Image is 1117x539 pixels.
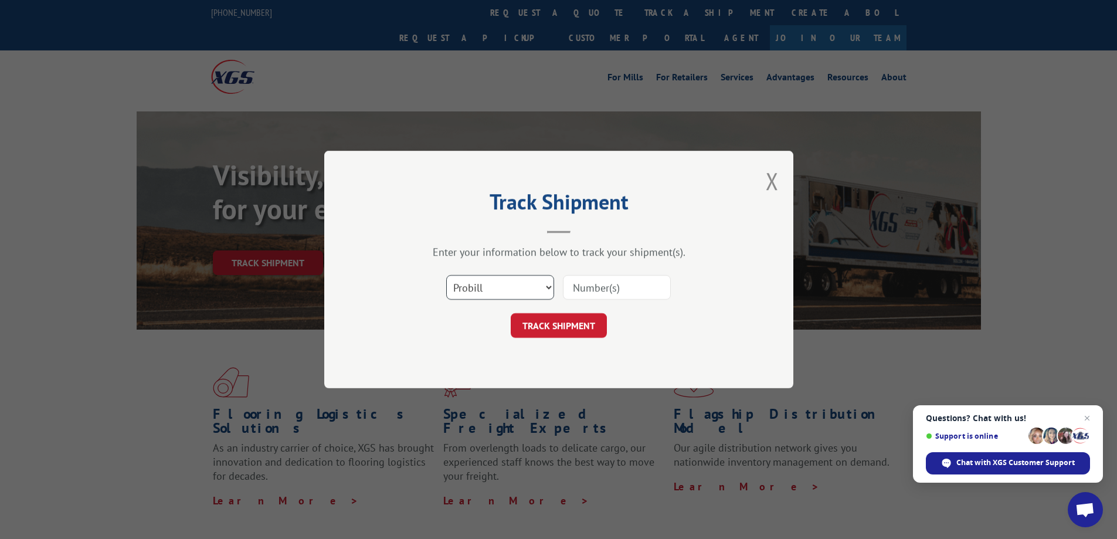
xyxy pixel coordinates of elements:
[956,457,1075,468] span: Chat with XGS Customer Support
[926,432,1024,440] span: Support is online
[1068,492,1103,527] div: Open chat
[511,313,607,338] button: TRACK SHIPMENT
[926,413,1090,423] span: Questions? Chat with us!
[383,194,735,216] h2: Track Shipment
[563,275,671,300] input: Number(s)
[766,165,779,196] button: Close modal
[1080,411,1094,425] span: Close chat
[926,452,1090,474] div: Chat with XGS Customer Support
[383,245,735,259] div: Enter your information below to track your shipment(s).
